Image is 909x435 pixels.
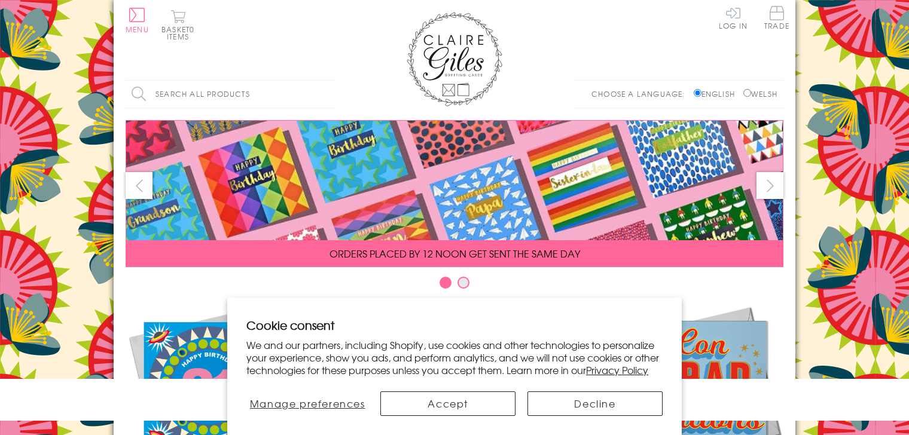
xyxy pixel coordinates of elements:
h2: Cookie consent [246,317,663,333]
div: Carousel Pagination [126,276,783,295]
button: Accept [380,391,515,416]
input: Welsh [743,89,751,97]
button: prev [126,172,152,199]
a: Trade [764,6,789,32]
a: Log In [719,6,748,29]
button: Basket0 items [161,10,194,40]
input: English [694,89,701,97]
button: Menu [126,8,149,33]
button: Manage preferences [246,391,368,416]
button: Decline [527,391,663,416]
label: Welsh [743,88,777,99]
button: Carousel Page 2 [457,277,469,289]
span: Menu [126,24,149,35]
input: Search [323,81,335,108]
span: ORDERS PLACED BY 12 NOON GET SENT THE SAME DAY [330,246,580,261]
label: English [694,88,741,99]
img: Claire Giles Greetings Cards [407,12,502,106]
button: next [757,172,783,199]
p: Choose a language: [591,88,691,99]
span: Trade [764,6,789,29]
input: Search all products [126,81,335,108]
a: Privacy Policy [586,363,648,377]
span: 0 items [167,24,194,42]
button: Carousel Page 1 (Current Slide) [440,277,452,289]
p: We and our partners, including Shopify, use cookies and other technologies to personalize your ex... [246,339,663,376]
span: Manage preferences [250,396,365,411]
